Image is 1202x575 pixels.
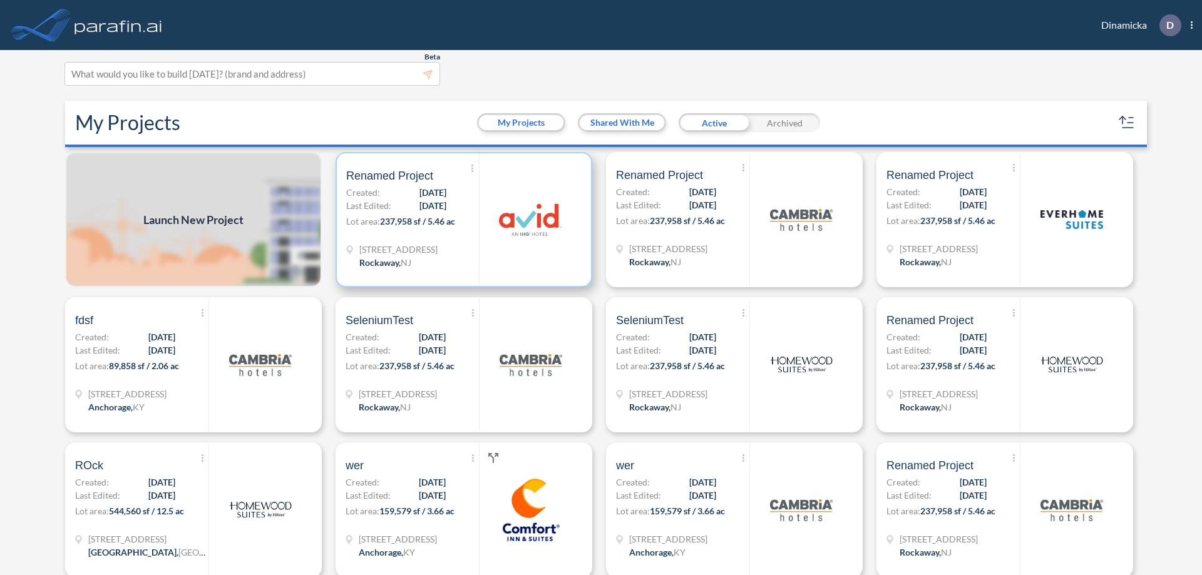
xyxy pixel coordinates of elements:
span: Last Edited: [346,489,391,502]
img: add [65,152,322,287]
span: [DATE] [419,330,446,343]
img: logo [770,333,833,396]
h2: My Projects [75,111,180,135]
span: Last Edited: [75,343,120,357]
span: Renamed Project [886,168,973,183]
div: Houston, TX [88,546,207,559]
span: Lot area: [616,360,650,371]
span: Last Edited: [616,343,661,357]
span: [DATE] [148,489,175,502]
div: Rockaway, NJ [900,400,952,414]
span: 237,958 sf / 5.46 ac [920,215,995,226]
div: Dinamicka [1082,14,1193,36]
img: logo [229,333,292,396]
span: SeleniumTest [346,313,413,328]
div: Anchorage, KY [359,546,415,559]
span: NJ [670,402,681,412]
p: D [1166,19,1174,31]
img: logo [770,188,833,251]
span: 1899 Evergreen Rd [88,387,167,400]
span: 544,560 sf / 12.5 ac [109,506,184,516]
span: Last Edited: [75,489,120,502]
img: logo [500,333,562,396]
span: Last Edited: [346,343,391,357]
span: Lot area: [616,506,650,516]
span: 237,958 sf / 5.46 ac [650,215,725,226]
span: 89,858 sf / 2.06 ac [109,360,179,371]
button: My Projects [479,115,563,130]
span: KY [133,402,145,412]
span: Created: [616,330,650,343]
div: Active [679,113,749,132]
span: [DATE] [689,330,716,343]
span: Renamed Project [346,168,433,183]
span: [DATE] [419,489,446,502]
a: Renamed ProjectCreated:[DATE]Last Edited:[DATE]Lot area:237,958 sf / 5.46 ac[STREET_ADDRESS]Rocka... [331,152,601,287]
span: 237,958 sf / 5.46 ac [920,360,995,371]
div: Rockaway, NJ [359,256,411,269]
button: Shared With Me [580,115,664,130]
span: KY [403,547,415,557]
div: Anchorage, KY [88,400,145,414]
img: logo [72,13,165,38]
span: KY [674,547,686,557]
span: Last Edited: [616,489,661,502]
span: 321 Mt Hope Ave [629,242,707,255]
a: SeleniumTestCreated:[DATE]Last Edited:[DATE]Lot area:237,958 sf / 5.46 ac[STREET_ADDRESS]Rockaway... [331,297,601,432]
span: [DATE] [148,330,175,343]
span: Lot area: [346,216,380,226]
span: Last Edited: [886,489,932,502]
a: Renamed ProjectCreated:[DATE]Last Edited:[DATE]Lot area:237,958 sf / 5.46 ac[STREET_ADDRESS]Rocka... [601,152,871,287]
span: Lot area: [886,506,920,516]
span: Renamed Project [886,313,973,328]
span: 1790 Evergreen Rd [359,532,437,546]
span: Anchorage , [88,402,133,412]
span: Lot area: [346,506,379,516]
a: Renamed ProjectCreated:[DATE]Last Edited:[DATE]Lot area:237,958 sf / 5.46 ac[STREET_ADDRESS]Rocka... [871,297,1142,432]
img: logo [1040,333,1103,396]
span: fdsf [75,313,93,328]
span: 237,958 sf / 5.46 ac [650,360,725,371]
span: Rockaway , [629,257,670,267]
span: [DATE] [148,476,175,489]
img: logo [229,479,292,541]
span: [DATE] [419,343,446,357]
span: 159,579 sf / 3.66 ac [379,506,455,516]
span: Renamed Project [616,168,703,183]
span: 321 Mt Hope Ave [359,387,437,400]
span: Created: [616,476,650,489]
span: 321 Mt Hope Ave [900,532,978,546]
span: Last Edited: [616,198,661,211]
span: [DATE] [960,343,987,357]
img: logo [500,479,562,541]
span: ROck [75,458,103,473]
span: Created: [75,476,109,489]
span: [DATE] [419,199,446,212]
span: Lot area: [616,215,650,226]
span: [DATE] [689,343,716,357]
span: Anchorage , [629,547,674,557]
div: Rockaway, NJ [629,400,681,414]
span: Rockaway , [900,402,941,412]
img: logo [770,479,833,541]
span: 321 Mt Hope Ave [900,387,978,400]
a: fdsfCreated:[DATE]Last Edited:[DATE]Lot area:89,858 sf / 2.06 ac[STREET_ADDRESS]Anchorage,KYlogo [60,297,331,432]
span: NJ [941,547,952,557]
span: Lot area: [75,360,109,371]
span: 237,958 sf / 5.46 ac [379,360,455,371]
span: wer [616,458,634,473]
span: Rockaway , [359,257,401,268]
span: Rockaway , [900,547,941,557]
span: [DATE] [960,489,987,502]
a: Renamed ProjectCreated:[DATE]Last Edited:[DATE]Lot area:237,958 sf / 5.46 ac[STREET_ADDRESS]Rocka... [871,152,1142,287]
span: Lot area: [75,506,109,516]
span: 321 Mt Hope Ave [359,243,438,256]
span: [DATE] [689,489,716,502]
span: [GEOGRAPHIC_DATA] [178,547,268,557]
span: NJ [670,257,681,267]
div: Archived [749,113,820,132]
span: Renamed Project [886,458,973,473]
span: [GEOGRAPHIC_DATA] , [88,547,178,557]
span: [DATE] [419,186,446,199]
span: Anchorage , [359,547,403,557]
